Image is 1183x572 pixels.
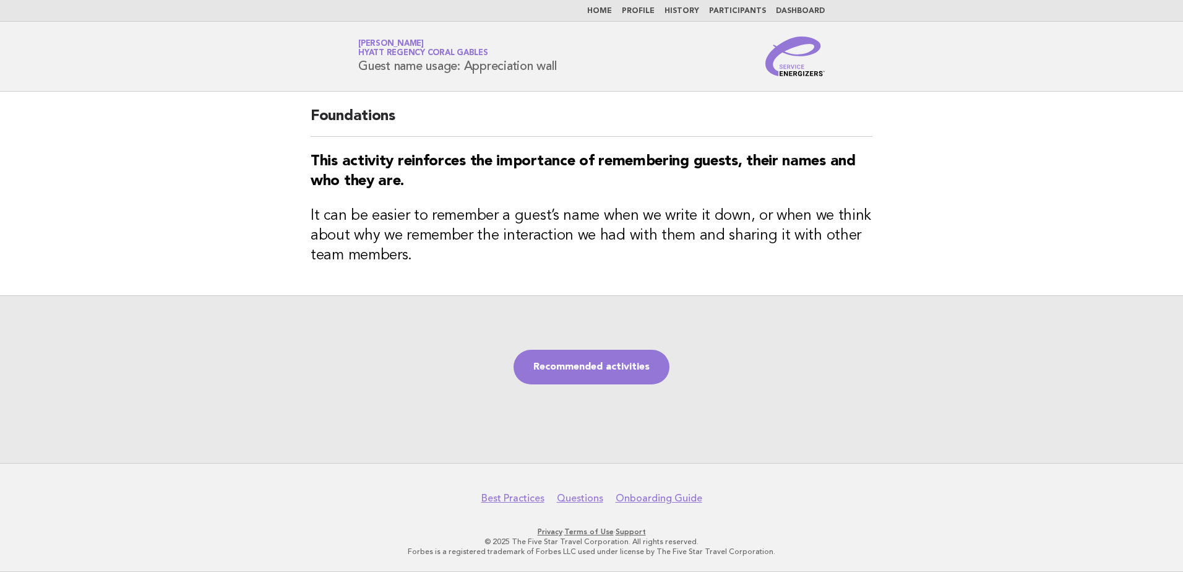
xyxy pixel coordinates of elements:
strong: This activity reinforces the importance of remembering guests, their names and who they are. [311,154,856,189]
a: Home [587,7,612,15]
a: Dashboard [776,7,825,15]
a: Participants [709,7,766,15]
img: Service Energizers [765,37,825,76]
a: Best Practices [481,492,544,505]
h1: Guest name usage: Appreciation wall [358,40,556,72]
span: Hyatt Regency Coral Gables [358,50,488,58]
a: Onboarding Guide [616,492,702,505]
p: Forbes is a registered trademark of Forbes LLC used under license by The Five Star Travel Corpora... [213,547,970,557]
a: History [665,7,699,15]
a: Recommended activities [514,350,669,384]
a: Support [616,527,646,536]
a: Questions [557,492,603,505]
p: · · [213,527,970,537]
a: Privacy [538,527,562,536]
a: Profile [622,7,655,15]
h3: It can be easier to remember a guest’s name when we write it down, or when we think about why we ... [311,206,872,266]
p: © 2025 The Five Star Travel Corporation. All rights reserved. [213,537,970,547]
a: [PERSON_NAME]Hyatt Regency Coral Gables [358,40,488,57]
h2: Foundations [311,106,872,137]
a: Terms of Use [564,527,614,536]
